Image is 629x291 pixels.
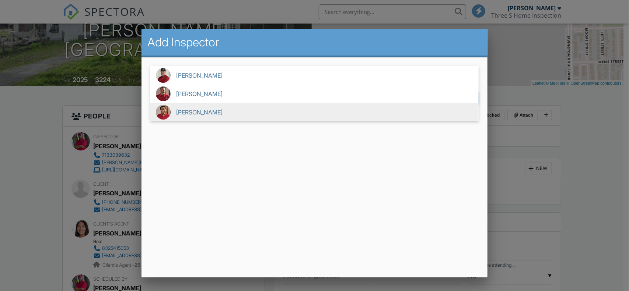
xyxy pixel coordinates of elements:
[150,103,479,121] span: [PERSON_NAME]
[156,86,171,101] img: 20240919_174810.jpg
[150,66,479,85] span: [PERSON_NAME]
[156,68,171,83] img: img_0897.jpg
[156,105,171,120] img: 20250918_080732.jpg
[150,85,479,103] span: [PERSON_NAME]
[147,35,482,50] h2: Add Inspector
